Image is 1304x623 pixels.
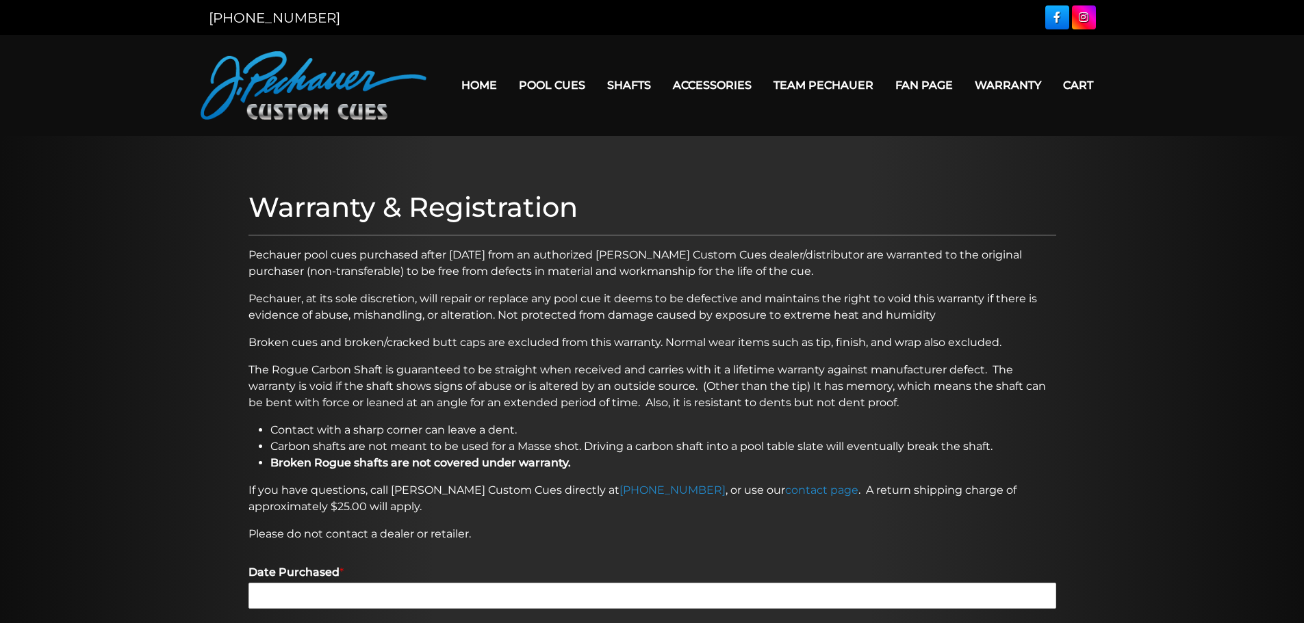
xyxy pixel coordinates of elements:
[450,68,508,103] a: Home
[201,51,426,120] img: Pechauer Custom Cues
[270,456,571,469] strong: Broken Rogue shafts are not covered under warranty.
[248,191,1056,224] h1: Warranty & Registration
[248,334,1056,351] p: Broken cues and broken/cracked butt caps are excluded from this warranty. Normal wear items such ...
[270,438,1056,455] li: Carbon shafts are not meant to be used for a Masse shot. Driving a carbon shaft into a pool table...
[248,247,1056,280] p: Pechauer pool cues purchased after [DATE] from an authorized [PERSON_NAME] Custom Cues dealer/dis...
[596,68,662,103] a: Shafts
[619,483,726,496] a: [PHONE_NUMBER]
[508,68,596,103] a: Pool Cues
[763,68,884,103] a: Team Pechauer
[248,482,1056,515] p: If you have questions, call [PERSON_NAME] Custom Cues directly at , or use our . A return shippin...
[209,10,340,26] a: [PHONE_NUMBER]
[248,362,1056,411] p: The Rogue Carbon Shaft is guaranteed to be straight when received and carries with it a lifetime ...
[248,566,1056,580] label: Date Purchased
[662,68,763,103] a: Accessories
[270,422,1056,438] li: Contact with a sharp corner can leave a dent.
[884,68,964,103] a: Fan Page
[964,68,1052,103] a: Warranty
[248,526,1056,542] p: Please do not contact a dealer or retailer.
[785,483,858,496] a: contact page
[1052,68,1104,103] a: Cart
[248,291,1056,323] p: Pechauer, at its sole discretion, will repair or replace any pool cue it deems to be defective an...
